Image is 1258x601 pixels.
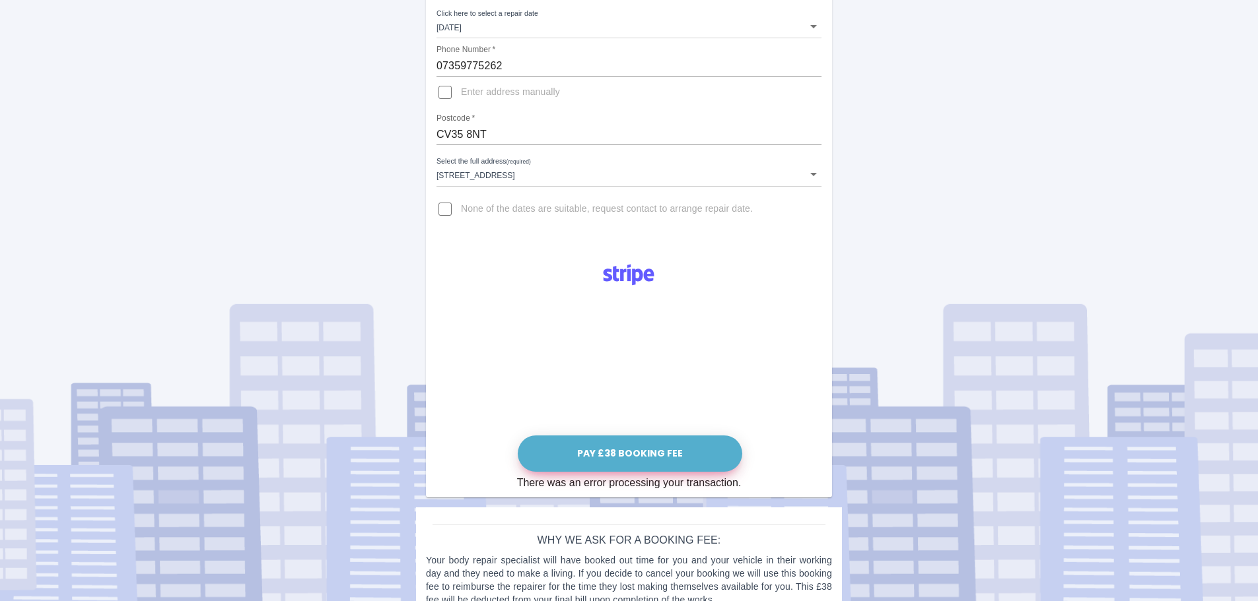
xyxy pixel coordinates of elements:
span: Enter address manually [461,86,560,99]
small: (required) [507,159,531,165]
label: Postcode [437,113,475,124]
button: Pay £38 Booking Fee [518,435,742,472]
span: None of the dates are suitable, request contact to arrange repair date. [461,203,753,216]
div: [DATE] [437,15,821,38]
div: [STREET_ADDRESS] [437,162,821,186]
label: Click here to select a repair date [437,9,538,18]
div: There was an error processing your transaction. [517,475,742,491]
label: Phone Number [437,44,495,55]
img: Logo [596,259,662,291]
iframe: Secure payment input frame [514,294,744,431]
label: Select the full address [437,156,531,167]
h6: Why we ask for a booking fee: [426,531,832,550]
